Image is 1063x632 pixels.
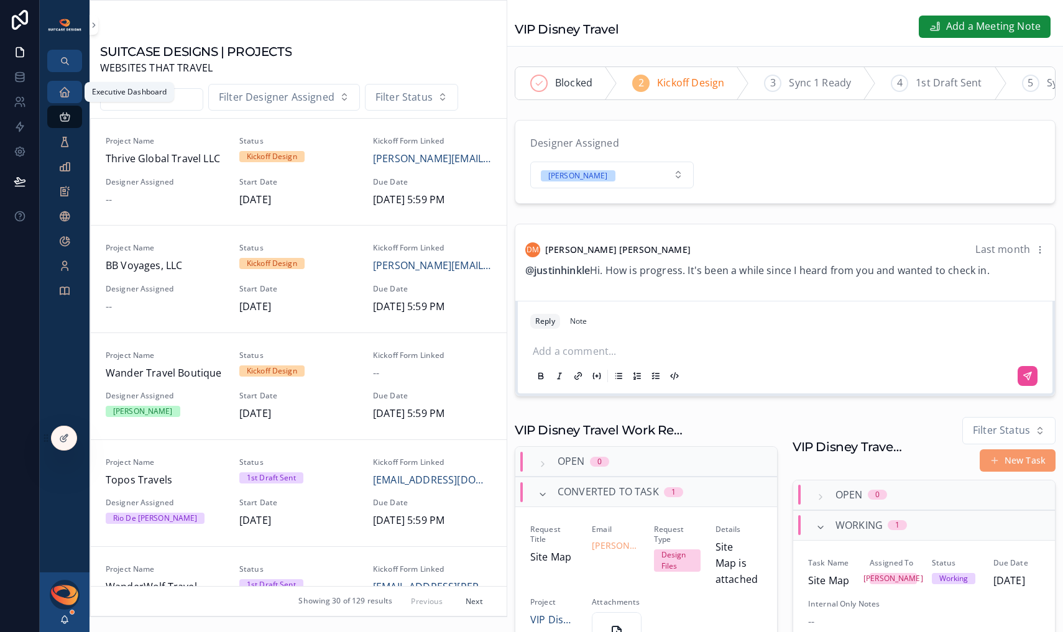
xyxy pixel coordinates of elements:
[91,439,507,546] a: Project NameTopos TravelsStatus1st Draft SentKickoff Form Linked[EMAIL_ADDRESS][DOMAIN_NAME]Desig...
[239,391,358,401] span: Start Date
[373,498,492,508] span: Due Date
[100,60,292,76] span: WEBSITES THAT TRAVEL
[239,498,358,508] span: Start Date
[592,597,638,607] span: Attachments
[106,299,112,315] span: --
[808,614,814,630] span: --
[239,406,358,422] span: [DATE]
[106,365,224,382] span: Wander Travel Boutique
[939,573,969,584] div: Working
[373,258,492,274] a: [PERSON_NAME][EMAIL_ADDRESS][DOMAIN_NAME]
[373,177,492,187] span: Due Date
[106,243,224,253] span: Project Name
[247,365,297,377] div: Kickoff Design
[716,524,762,534] span: Details
[558,484,659,500] span: Converted to Task
[916,75,982,91] span: 1st Draft Sent
[863,573,923,584] div: [PERSON_NAME]
[91,225,507,332] a: Project NameBB Voyages, LLCStatusKickoff DesignKickoff Form Linked[PERSON_NAME][EMAIL_ADDRESS][DO...
[671,487,676,497] div: 1
[106,350,224,360] span: Project Name
[570,316,587,326] div: Note
[239,457,358,467] span: Status
[638,75,644,91] span: 2
[40,72,90,318] div: scrollable content
[897,75,903,91] span: 4
[525,263,990,277] span: Hi. How is progress. It's been a while since I heard from you and wanted to check in.
[558,454,585,470] span: Open
[106,177,224,187] span: Designer Assigned
[373,406,492,422] span: [DATE] 5:59 PM
[247,151,297,162] div: Kickoff Design
[373,350,492,360] span: Kickoff Form Linked
[565,314,592,329] button: Note
[239,564,358,574] span: Status
[373,564,492,574] span: Kickoff Form Linked
[962,417,1056,444] button: Select Button
[247,472,296,483] div: 1st Draft Sent
[530,524,577,544] span: Request Title
[106,472,224,488] span: Topos Travels
[239,350,358,360] span: Status
[555,75,592,91] span: Blocked
[106,192,112,208] span: --
[373,243,492,253] span: Kickoff Form Linked
[993,558,1040,568] span: Due Date
[980,449,1056,472] a: New Task
[835,487,863,503] span: Open
[247,258,297,269] div: Kickoff Design
[373,299,492,315] span: [DATE] 5:59 PM
[373,391,492,401] span: Due Date
[895,520,900,530] div: 1
[808,558,855,568] span: Task Name
[975,242,1030,256] span: Last month
[530,314,560,329] button: Reply
[106,579,224,595] span: WanderWolf Travel
[298,597,392,607] span: Showing 30 of 129 results
[1028,75,1033,91] span: 5
[373,472,492,488] a: [EMAIL_ADDRESS][DOMAIN_NAME]
[106,284,224,294] span: Designer Assigned
[239,299,358,315] span: [DATE]
[973,423,1030,439] span: Filter Status
[457,592,492,611] button: Next
[219,89,334,106] span: Filter Designer Assigned
[106,457,224,467] span: Project Name
[770,75,776,91] span: 3
[919,16,1051,38] button: Add a Meeting Note
[515,421,684,439] h1: VIP Disney Travel Work Requests
[375,89,433,106] span: Filter Status
[515,21,619,38] h1: VIP Disney Travel
[592,524,638,534] span: Email
[530,612,577,628] a: VIP Disney Travel
[946,19,1041,35] span: Add a Meeting Note
[239,192,358,208] span: [DATE]
[373,513,492,529] span: [DATE] 5:59 PM
[91,119,507,225] a: Project NameThrive Global Travel LLCStatusKickoff DesignKickoff Form Linked[PERSON_NAME][EMAIL_AD...
[239,513,358,529] span: [DATE]
[365,84,458,111] button: Select Button
[92,87,167,97] div: Executive Dashboard
[527,245,539,255] span: DM
[530,549,577,566] span: Site Map
[113,513,197,524] div: Rio De [PERSON_NAME]
[525,263,590,277] strong: @justinhinkle
[113,406,173,417] div: [PERSON_NAME]
[545,244,691,256] span: [PERSON_NAME] [PERSON_NAME]
[870,558,916,568] span: Assigned To
[835,518,883,534] span: Working
[793,438,905,456] h1: VIP Disney Travel Tasks
[530,162,694,189] button: Select Button
[106,151,224,167] span: Thrive Global Travel LLC
[716,539,762,587] span: Site Map is attached
[530,136,619,150] span: Designer Assigned
[373,457,492,467] span: Kickoff Form Linked
[239,177,358,187] span: Start Date
[47,18,82,32] img: App logo
[373,151,492,167] a: [PERSON_NAME][EMAIL_ADDRESS][DOMAIN_NAME]
[239,284,358,294] span: Start Date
